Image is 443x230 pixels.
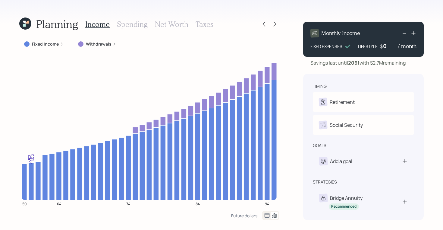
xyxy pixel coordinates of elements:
tspan: 94 [265,201,269,206]
h4: Monthly Income [321,30,360,37]
h3: Taxes [196,20,213,29]
div: Add a goal [330,158,352,165]
h3: Income [85,20,110,29]
div: LIFESTYLE [358,43,378,50]
label: Withdrawals [86,41,112,47]
div: FIXED EXPENSES [310,43,342,50]
div: Recommended [331,204,357,209]
div: Retirement [330,98,355,106]
tspan: 59 [22,201,27,206]
b: 2061 [348,59,360,66]
h4: / month [398,43,416,50]
h4: $ [380,43,383,50]
div: goals [313,142,326,149]
div: Bridge Annuity [330,194,363,202]
div: timing [313,83,327,89]
h3: Spending [117,20,148,29]
h3: Net Worth [155,20,188,29]
h1: Planning [36,18,78,30]
div: Social Security [330,121,363,129]
label: Fixed Income [32,41,59,47]
tspan: 64 [57,201,61,206]
tspan: 74 [126,201,130,206]
tspan: 84 [196,201,200,206]
div: Future dollars [231,213,257,219]
div: strategies [313,179,337,185]
div: 0 [383,42,398,50]
div: Savings last until with $2.7M remaining [310,59,406,66]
